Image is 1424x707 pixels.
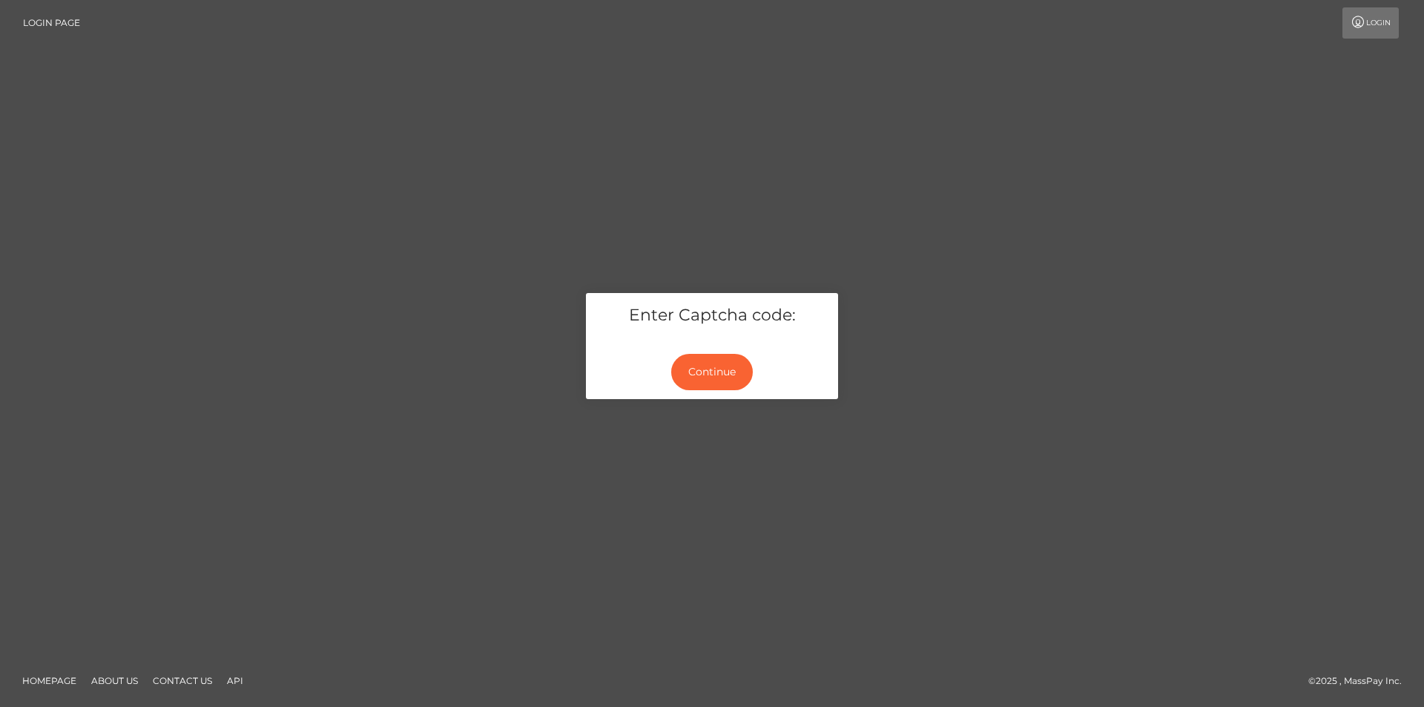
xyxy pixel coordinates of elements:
a: API [221,669,249,692]
a: Login [1342,7,1399,39]
a: Contact Us [147,669,218,692]
button: Continue [671,354,753,390]
a: Login Page [23,7,80,39]
a: Homepage [16,669,82,692]
h5: Enter Captcha code: [597,304,827,327]
div: © 2025 , MassPay Inc. [1308,673,1413,689]
a: About Us [85,669,144,692]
